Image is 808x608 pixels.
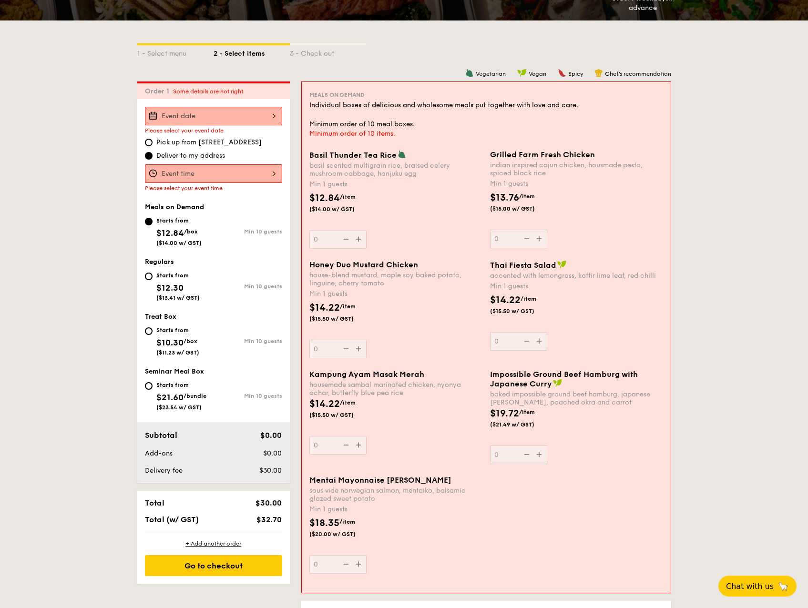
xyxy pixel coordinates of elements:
[309,101,663,129] div: Individual boxes of delicious and wholesome meals put together with love and care. Minimum order ...
[340,399,356,406] span: /item
[398,150,406,159] img: icon-vegetarian.fe4039eb.svg
[259,466,282,475] span: $30.00
[260,431,282,440] span: $0.00
[340,303,356,310] span: /item
[309,370,424,379] span: Kampung Ayam Masak Merah
[214,228,282,235] div: Min 10 guests
[156,272,200,279] div: Starts from
[309,162,482,178] div: basil scented multigrain rice, braised celery mushroom cabbage, hanjuku egg
[309,193,340,204] span: $12.84
[309,530,374,538] span: ($20.00 w/ GST)
[605,71,671,77] span: Chef's recommendation
[173,88,243,95] span: Some details are not right
[568,71,583,77] span: Spicy
[156,138,262,147] span: Pick up from [STREET_ADDRESS]
[263,449,282,457] span: $0.00
[145,313,176,321] span: Treat Box
[490,261,556,270] span: Thai Fiesta Salad
[309,91,365,98] span: Meals on Demand
[309,260,418,269] span: Honey Duo Mustard Chicken
[290,45,366,59] div: 3 - Check out
[156,228,184,238] span: $12.84
[256,498,282,507] span: $30.00
[184,338,197,345] span: /box
[490,161,663,177] div: indian inspired cajun chicken, housmade pesto, spiced black rice
[156,240,202,246] span: ($14.00 w/ GST)
[214,338,282,345] div: Min 10 guests
[309,381,482,397] div: housemade sambal marinated chicken, nyonya achar, butterfly blue pea rice
[156,283,184,293] span: $12.30
[309,505,482,514] div: Min 1 guests
[145,87,173,95] span: Order 1
[309,205,374,213] span: ($14.00 w/ GST)
[309,151,397,160] span: Basil Thunder Tea Rice
[490,370,638,388] span: Impossible Ground Beef Hamburg with Japanese Curry
[156,392,184,403] span: $21.60
[309,129,663,139] div: Minimum order of 10 items.
[490,421,555,428] span: ($21.49 w/ GST)
[145,382,153,390] input: Starts from$21.60/bundle($23.54 w/ GST)Min 10 guests
[145,367,204,375] span: Seminar Meal Box
[309,517,339,529] span: $18.35
[156,337,184,348] span: $10.30
[145,107,282,125] input: Event date
[145,449,173,457] span: Add-ons
[519,193,535,200] span: /item
[521,295,536,302] span: /item
[490,179,663,189] div: Min 1 guests
[309,180,482,189] div: Min 1 guests
[309,271,482,287] div: house-blend mustard, maple soy baked potato, linguine, cherry tomato
[340,193,356,200] span: /item
[145,164,282,183] input: Event time
[137,45,214,59] div: 1 - Select menu
[557,260,567,269] img: icon-vegan.f8ff3823.svg
[156,294,200,301] span: ($13.41 w/ GST)
[490,272,663,280] div: accented with lemongrass, kaffir lime leaf, red chilli
[309,315,374,323] span: ($15.50 w/ GST)
[145,466,183,475] span: Delivery fee
[594,69,603,77] img: icon-chef-hat.a58ddaea.svg
[214,393,282,399] div: Min 10 guests
[145,218,153,225] input: Starts from$12.84/box($14.00 w/ GST)Min 10 guests
[553,379,563,387] img: icon-vegan.f8ff3823.svg
[184,393,206,399] span: /bundle
[145,431,177,440] span: Subtotal
[145,555,282,576] div: Go to checkout
[145,203,204,211] span: Meals on Demand
[156,326,199,334] div: Starts from
[145,273,153,280] input: Starts from$12.30($13.41 w/ GST)Min 10 guests
[718,576,797,597] button: Chat with us🦙
[490,205,555,213] span: ($15.00 w/ GST)
[145,498,164,507] span: Total
[214,283,282,290] div: Min 10 guests
[490,390,663,406] div: baked impossible ground beef hamburg, japanese [PERSON_NAME], poached okra and carrot
[156,381,206,389] div: Starts from
[145,139,153,146] input: Pick up from [STREET_ADDRESS]
[309,486,482,503] div: sous vide norwegian salmon, mentaiko, balsamic glazed sweet potato
[309,476,451,485] span: Mentai Mayonnaise [PERSON_NAME]
[517,69,527,77] img: icon-vegan.f8ff3823.svg
[145,540,282,547] div: + Add another order
[145,127,282,134] div: Please select your event date
[145,185,223,192] span: Please select your event time
[519,409,535,415] span: /item
[145,515,199,524] span: Total (w/ GST)
[256,515,282,524] span: $32.70
[184,228,198,235] span: /box
[309,398,340,410] span: $14.22
[145,327,153,335] input: Starts from$10.30/box($11.23 w/ GST)Min 10 guests
[777,581,789,592] span: 🦙
[490,192,519,203] span: $13.76
[145,152,153,160] input: Deliver to my address
[309,289,482,299] div: Min 1 guests
[309,411,374,419] span: ($15.50 w/ GST)
[490,150,595,159] span: Grilled Farm Fresh Chicken
[726,582,774,591] span: Chat with us
[214,45,290,59] div: 2 - Select items
[490,408,519,419] span: $19.72
[339,518,355,525] span: /item
[490,294,521,306] span: $14.22
[156,217,202,224] div: Starts from
[529,71,546,77] span: Vegan
[156,349,199,356] span: ($11.23 w/ GST)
